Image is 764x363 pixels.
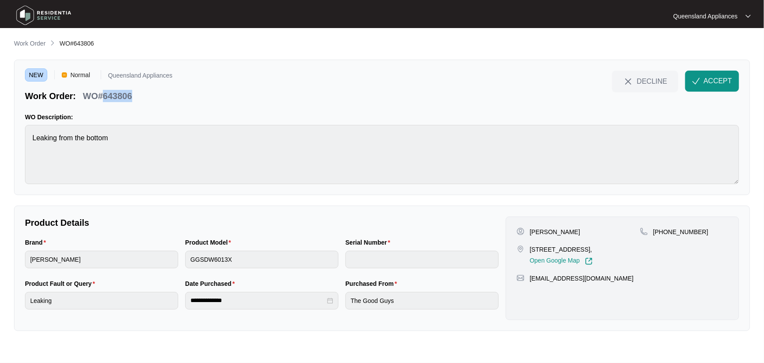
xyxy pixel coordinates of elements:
[108,72,173,82] p: Queensland Appliances
[60,40,94,47] span: WO#643806
[25,68,47,82] span: NEW
[530,257,593,265] a: Open Google Map
[637,76,667,86] span: DECLINE
[345,238,394,247] label: Serial Number
[25,90,76,102] p: Work Order:
[345,292,499,310] input: Purchased From
[14,39,46,48] p: Work Order
[185,251,338,268] input: Product Model
[25,217,499,229] p: Product Details
[704,76,732,86] span: ACCEPT
[530,228,580,236] p: [PERSON_NAME]
[692,77,700,85] img: check-Icon
[12,39,47,49] a: Work Order
[49,39,56,46] img: chevron-right
[62,72,67,78] img: Vercel Logo
[25,113,739,121] p: WO Description:
[25,279,99,288] label: Product Fault or Query
[517,245,525,253] img: map-pin
[345,251,499,268] input: Serial Number
[653,228,708,236] p: [PHONE_NUMBER]
[530,274,634,283] p: [EMAIL_ADDRESS][DOMAIN_NAME]
[746,14,751,18] img: dropdown arrow
[585,257,593,265] img: Link-External
[67,68,94,82] span: Normal
[25,292,178,310] input: Product Fault or Query
[13,2,74,28] img: residentia service logo
[623,76,634,87] img: close-Icon
[185,279,238,288] label: Date Purchased
[345,279,401,288] label: Purchased From
[685,71,739,92] button: check-IconACCEPT
[83,90,132,102] p: WO#643806
[25,238,49,247] label: Brand
[185,238,235,247] label: Product Model
[25,251,178,268] input: Brand
[530,245,593,254] p: [STREET_ADDRESS],
[25,125,739,184] textarea: Leaking from the bottom
[612,71,678,92] button: close-IconDECLINE
[673,12,738,21] p: Queensland Appliances
[640,228,648,235] img: map-pin
[517,274,525,282] img: map-pin
[517,228,525,235] img: user-pin
[190,296,325,305] input: Date Purchased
